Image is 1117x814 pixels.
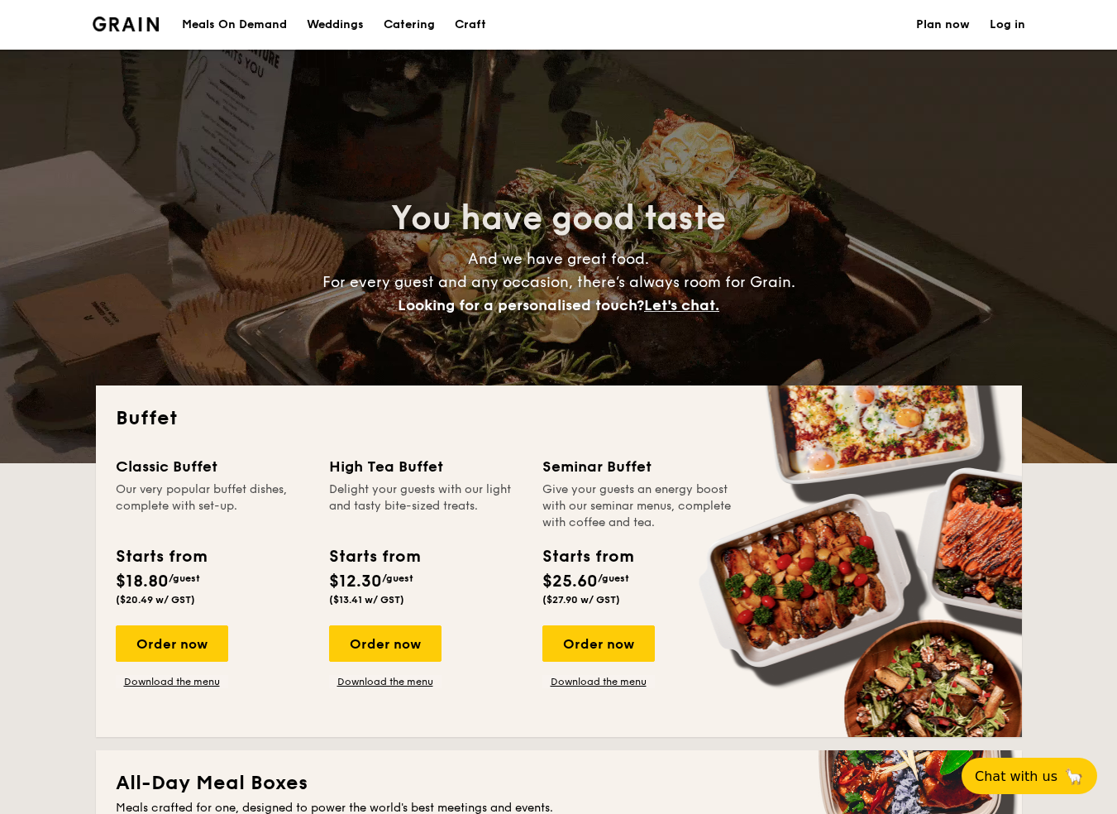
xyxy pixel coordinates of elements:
[329,625,442,662] div: Order now
[116,572,169,591] span: $18.80
[542,544,632,569] div: Starts from
[542,481,736,531] div: Give your guests an energy boost with our seminar menus, complete with coffee and tea.
[116,544,206,569] div: Starts from
[116,625,228,662] div: Order now
[542,594,620,606] span: ($27.90 w/ GST)
[398,296,644,314] span: Looking for a personalised touch?
[116,675,228,688] a: Download the menu
[329,455,523,478] div: High Tea Buffet
[382,572,413,584] span: /guest
[391,199,726,238] span: You have good taste
[329,675,442,688] a: Download the menu
[542,675,655,688] a: Download the menu
[169,572,200,584] span: /guest
[93,17,160,31] img: Grain
[962,758,1097,794] button: Chat with us🦙
[329,594,404,606] span: ($13.41 w/ GST)
[1064,767,1084,786] span: 🦙
[116,770,1002,797] h2: All-Day Meal Boxes
[93,17,160,31] a: Logotype
[542,625,655,662] div: Order now
[116,455,309,478] div: Classic Buffet
[116,481,309,531] div: Our very popular buffet dishes, complete with set-up.
[598,572,629,584] span: /guest
[644,296,719,314] span: Let's chat.
[329,481,523,531] div: Delight your guests with our light and tasty bite-sized treats.
[116,594,195,606] span: ($20.49 w/ GST)
[116,405,1002,432] h2: Buffet
[975,769,1057,784] span: Chat with us
[542,572,598,591] span: $25.60
[542,455,736,478] div: Seminar Buffet
[329,544,419,569] div: Starts from
[322,250,795,314] span: And we have great food. For every guest and any occasion, there’s always room for Grain.
[329,572,382,591] span: $12.30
